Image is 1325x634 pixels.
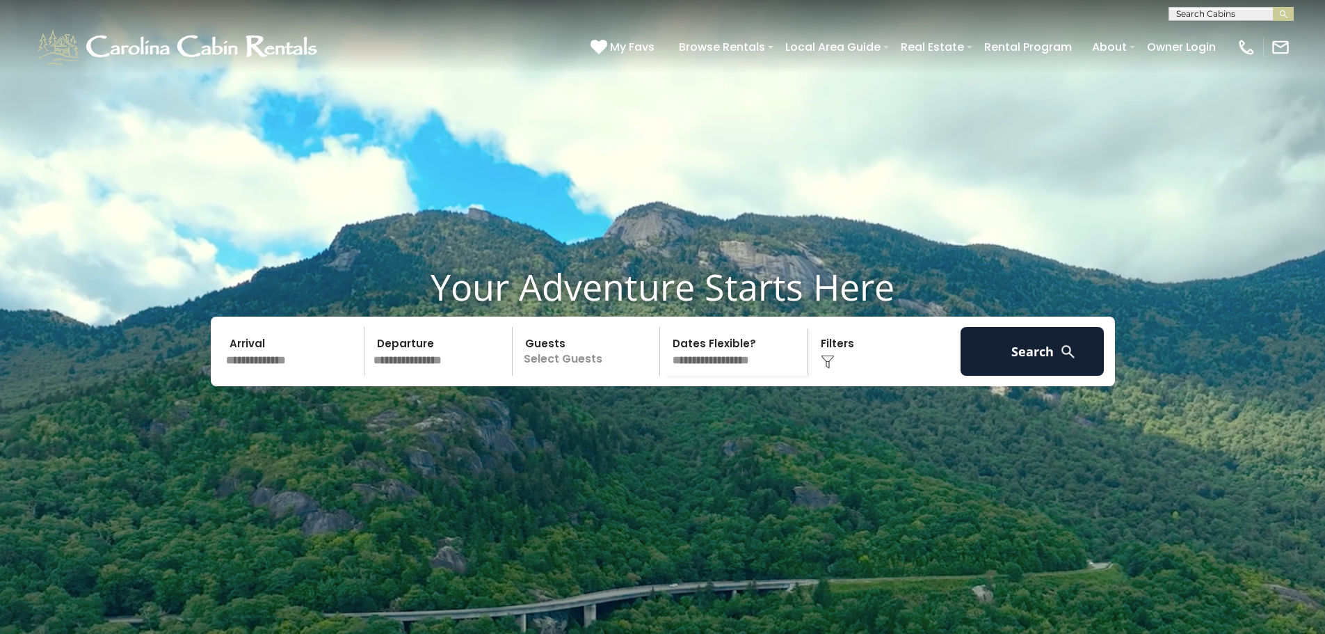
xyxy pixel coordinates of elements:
a: Local Area Guide [778,35,888,59]
a: Real Estate [894,35,971,59]
img: filter--v1.png [821,355,835,369]
img: phone-regular-white.png [1237,38,1256,57]
img: search-regular-white.png [1059,343,1077,360]
a: Browse Rentals [672,35,772,59]
img: White-1-1-2.png [35,26,323,68]
button: Search [961,327,1105,376]
p: Select Guests [517,327,660,376]
a: About [1085,35,1134,59]
a: My Favs [591,38,658,56]
h1: Your Adventure Starts Here [10,265,1315,308]
a: Owner Login [1140,35,1223,59]
img: mail-regular-white.png [1271,38,1290,57]
span: My Favs [610,38,655,56]
a: Rental Program [977,35,1079,59]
